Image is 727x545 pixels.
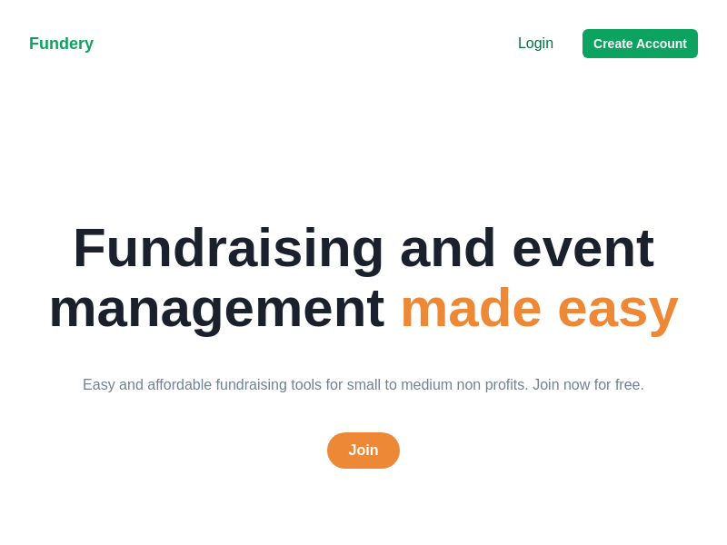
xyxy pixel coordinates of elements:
[583,29,698,58] button: Create Account
[15,218,712,338] h2: Fundraising and event management
[400,277,679,338] span: made easy
[29,32,120,56] p: Fundery
[327,432,401,469] a: Join
[518,33,553,54] a: Login
[83,374,644,396] p: Easy and affordable fundraising tools for small to medium non profits. Join now for free.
